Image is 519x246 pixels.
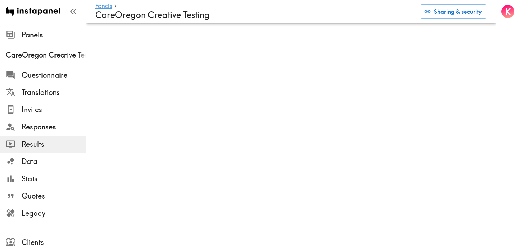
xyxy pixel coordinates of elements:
span: Invites [22,105,86,115]
span: Legacy [22,208,86,218]
span: Results [22,139,86,149]
span: Panels [22,30,86,40]
h4: CareOregon Creative Testing [95,10,414,20]
span: Data [22,156,86,167]
button: Sharing & security [420,4,487,19]
span: Responses [22,122,86,132]
a: Panels [95,3,112,10]
span: Quotes [22,191,86,201]
span: CareOregon Creative Testing [6,50,86,60]
span: Translations [22,87,86,97]
span: Stats [22,174,86,184]
span: Questionnaire [22,70,86,80]
span: K [505,5,511,18]
button: K [501,4,515,19]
